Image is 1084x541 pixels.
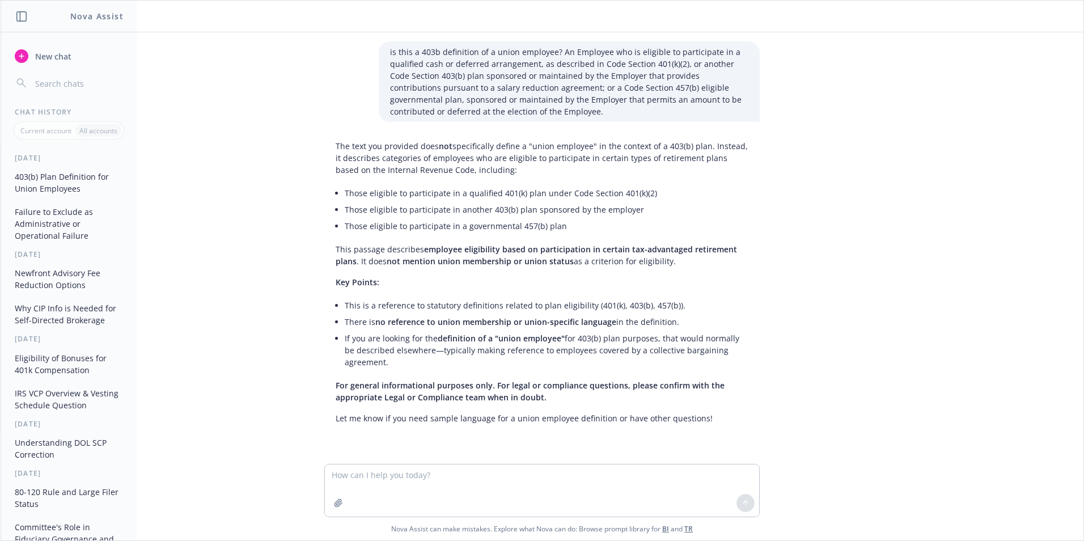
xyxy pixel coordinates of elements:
[10,167,128,198] button: 403(b) Plan Definition for Union Employees
[1,334,137,344] div: [DATE]
[10,264,128,294] button: Newfront Advisory Fee Reduction Options
[10,202,128,245] button: Failure to Exclude as Administrative or Operational Failure
[336,140,748,176] p: The text you provided does specifically define a "union employee" in the context of a 403(b) plan...
[10,349,128,379] button: Eligibility of Bonuses for 401k Compensation
[662,524,669,534] a: BI
[684,524,693,534] a: TR
[438,333,565,344] span: definition of a "union employee"
[345,314,748,330] li: There is in the definition.
[375,316,616,327] span: no reference to union membership or union-specific language
[79,126,117,136] p: All accounts
[20,126,71,136] p: Current account
[10,483,128,513] button: 80-120 Rule and Large Filer Status
[1,468,137,478] div: [DATE]
[390,46,748,117] p: is this a 403b definition of a union employee? An Employee who is eligible to participate in a qu...
[1,107,137,117] div: Chat History
[336,277,379,288] span: Key Points:
[1,250,137,259] div: [DATE]
[1,153,137,163] div: [DATE]
[345,330,748,370] li: If you are looking for the for 403(b) plan purposes, that would normally be described elsewhere—t...
[439,141,452,151] span: not
[336,380,725,403] span: For general informational purposes only. For legal or compliance questions, please confirm with t...
[10,46,128,66] button: New chat
[5,517,1079,540] span: Nova Assist can make mistakes. Explore what Nova can do: Browse prompt library for and
[345,201,748,218] li: Those eligible to participate in another 403(b) plan sponsored by the employer
[1,419,137,429] div: [DATE]
[336,244,737,267] span: employee eligibility based on participation in certain tax-advantaged retirement plans
[336,243,748,267] p: This passage describes . It does as a criterion for eligibility.
[345,218,748,234] li: Those eligible to participate in a governmental 457(b) plan
[336,412,748,424] p: Let me know if you need sample language for a union employee definition or have other questions!
[70,10,124,22] h1: Nova Assist
[345,297,748,314] li: This is a reference to statutory definitions related to plan eligibility (401(k), 403(b), 457(b)).
[10,433,128,464] button: Understanding DOL SCP Correction
[10,384,128,415] button: IRS VCP Overview & Vesting Schedule Question
[10,299,128,329] button: Why CIP Info is Needed for Self-Directed Brokerage
[345,185,748,201] li: Those eligible to participate in a qualified 401(k) plan under Code Section 401(k)(2)
[33,75,123,91] input: Search chats
[387,256,574,267] span: not mention union membership or union status
[33,50,71,62] span: New chat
